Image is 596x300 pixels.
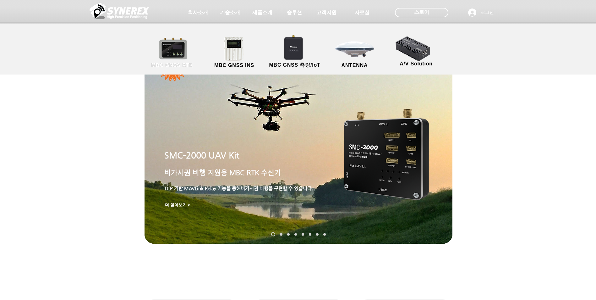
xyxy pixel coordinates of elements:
[214,63,254,68] span: MBC GNSS INS
[90,2,149,20] img: 씨너렉스_White_simbol_대지 1.png
[326,36,383,69] a: ANTENNA
[206,36,263,69] a: MBC GNSS INS
[478,9,496,16] span: 로그인
[247,6,278,19] a: 제품소개
[400,61,433,67] span: A/V Solution
[151,63,193,68] span: MBC GNSS RTK
[221,169,281,176] span: 용 MBC RTK 수신기
[323,233,326,236] a: TDR-1000T
[346,6,378,19] a: 자료실
[309,233,311,236] a: MDU-2000
[294,233,297,236] a: MRP-2000
[287,9,302,16] span: 솔루션
[264,36,325,69] a: MBC GNSS 측량/IoT
[280,233,282,236] a: SynRTK
[302,233,304,236] a: TDR-3000
[164,186,241,191] span: TCP 기반 MAVLink Relay 기능을 통해
[144,36,201,69] a: MBC GNSS RTK
[269,62,320,69] span: MBC GNSS 측량/IoT
[220,9,240,16] span: 기술소개
[216,35,254,62] img: MGI2000_front-removebg-preview (1).png
[188,9,208,16] span: 회사소개
[145,42,452,244] div: 슬라이드쇼
[164,169,221,176] span: 비가시권 비행 지원
[287,233,290,236] a: MGI-2000
[163,201,193,209] a: 더 알아보기 >
[164,150,239,160] span: SMC-2000 UAV Kit
[354,9,369,16] span: 자료실
[311,6,342,19] a: 고객지원
[480,273,596,300] iframe: Wix Chat
[342,63,368,68] span: ANTENNA
[145,42,452,244] img: bruce-christianson-Ne06LUBpoCc-unsplash_edited.jpg
[252,9,272,16] span: 제품소개
[395,8,448,17] div: 스토어
[164,186,313,191] span: 비가시권 비행을 구현할 수 있습니다.
[271,232,275,236] a: SMC-2000
[279,6,310,19] a: 솔루션
[316,233,319,236] a: TDR-2000
[316,9,336,16] span: 고객지원
[182,6,214,19] a: 회사소개
[388,35,445,68] a: A/V Solution
[344,109,429,200] img: smc-2000.png
[414,9,429,16] span: 스토어
[165,202,190,208] span: 더 알아보기 >
[464,7,498,19] button: 로그인
[214,6,246,19] a: 기술소개
[269,232,328,236] nav: 슬라이드
[278,31,310,63] img: SynRTK__.png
